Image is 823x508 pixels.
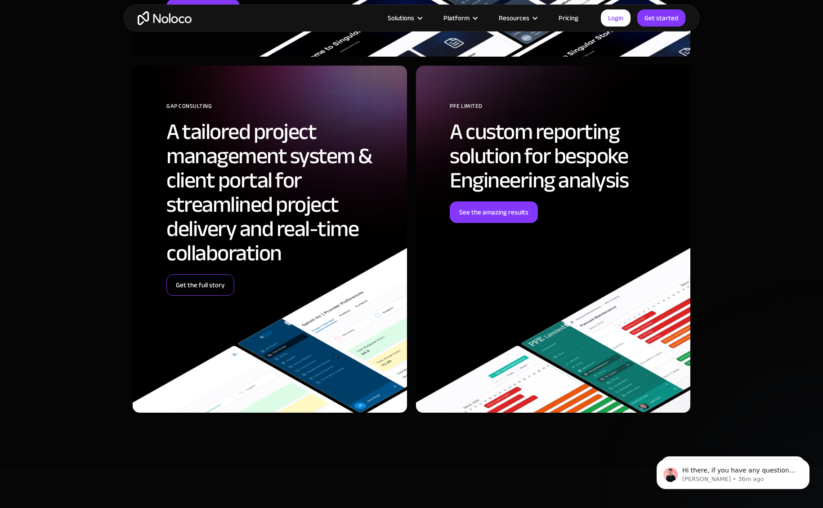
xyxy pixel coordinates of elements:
h2: A custom reporting solution for bespoke Engineering analysis [450,120,677,192]
div: GAP Consulting [166,99,394,120]
div: Solutions [388,12,414,24]
h2: A tailored project management system & client portal for streamlined project delivery and real-ti... [166,120,394,265]
div: Resources [499,12,529,24]
div: Solutions [376,12,432,24]
div: Resources [488,12,547,24]
a: See the amazing results [450,201,538,223]
div: PFE Limited [450,99,677,120]
a: Get started [637,9,685,27]
div: Platform [432,12,488,24]
a: Pricing [547,12,590,24]
div: Platform [443,12,470,24]
a: home [138,11,192,25]
a: Login [601,9,631,27]
iframe: Intercom notifications message [643,441,823,504]
a: Get the full story [166,274,234,296]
